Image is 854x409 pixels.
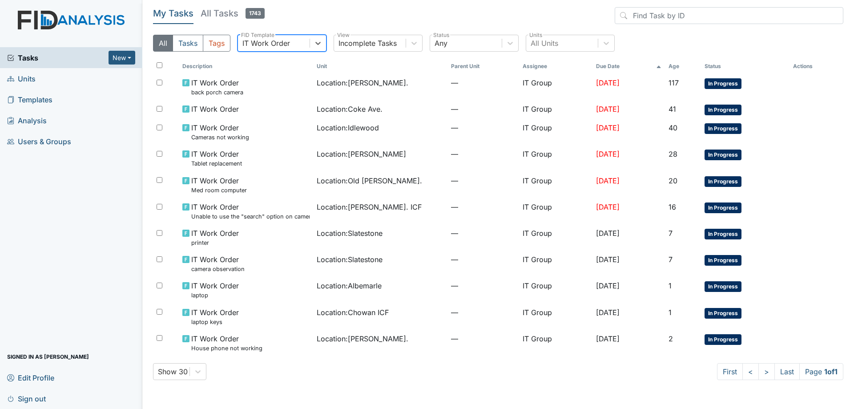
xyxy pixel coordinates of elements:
td: IT Group [519,224,592,251]
a: < [742,363,759,380]
span: — [451,333,516,344]
td: IT Group [519,251,592,277]
span: [DATE] [596,105,620,113]
span: 1 [669,281,672,290]
th: Actions [790,59,834,74]
span: Templates [7,93,52,106]
span: — [451,175,516,186]
span: In Progress [705,255,741,266]
small: printer [191,239,239,247]
span: — [451,254,516,265]
small: laptop keys [191,318,239,326]
th: Assignee [519,59,592,74]
span: [DATE] [596,78,620,87]
span: Users & Groups [7,134,71,148]
button: Tasks [173,35,203,52]
span: [DATE] [596,229,620,238]
span: — [451,122,516,133]
small: back porch camera [191,88,243,97]
a: Tasks [7,53,109,63]
td: IT Group [519,330,592,356]
button: New [109,51,135,65]
h5: All Tasks [201,7,265,20]
span: IT Work Order Cameras not working [191,122,249,142]
span: [DATE] [596,202,620,211]
th: Toggle SortBy [701,59,790,74]
span: 1 [669,308,672,317]
nav: task-pagination [717,363,843,380]
span: 117 [669,78,679,87]
span: Location : Coke Ave. [317,104,383,114]
span: In Progress [705,105,741,115]
span: IT Work Order back porch camera [191,77,243,97]
span: Sign out [7,392,46,405]
th: Toggle SortBy [665,59,701,74]
td: IT Group [519,172,592,198]
strong: 1 of 1 [824,367,838,376]
div: Incomplete Tasks [338,38,397,49]
span: [DATE] [596,176,620,185]
span: — [451,228,516,239]
span: Units [7,72,36,85]
small: camera observation [191,265,245,273]
th: Toggle SortBy [313,59,447,74]
small: House phone not working [191,344,262,352]
span: Location : [PERSON_NAME]. [317,77,408,88]
td: IT Group [519,100,592,119]
span: IT Work Order House phone not working [191,333,262,352]
span: IT Work Order printer [191,228,239,247]
span: 28 [669,150,677,158]
span: Location : [PERSON_NAME]. [317,333,408,344]
span: — [451,104,516,114]
span: In Progress [705,176,741,187]
span: [DATE] [596,123,620,132]
div: All Units [531,38,558,49]
span: IT Work Order Tablet replacement [191,149,242,168]
span: [DATE] [596,255,620,264]
small: Tablet replacement [191,159,242,168]
span: In Progress [705,308,741,319]
span: IT Work Order Med room computer [191,175,247,194]
div: Type filter [153,35,230,52]
span: In Progress [705,150,741,160]
span: 7 [669,229,673,238]
span: IT Work Order camera observation [191,254,245,273]
span: — [451,307,516,318]
span: 40 [669,123,677,132]
span: IT Work Order laptop [191,280,239,300]
th: Toggle SortBy [592,59,665,74]
span: Edit Profile [7,371,54,385]
span: Location : Albemarle [317,280,382,291]
input: Find Task by ID [615,7,843,24]
span: Location : [PERSON_NAME] [317,149,406,159]
a: Last [774,363,800,380]
span: [DATE] [596,334,620,343]
small: laptop [191,291,239,300]
small: Unable to use the "search" option on cameras. [191,212,310,221]
span: Location : Slatestone [317,228,383,239]
input: Toggle All Rows Selected [157,62,162,68]
div: IT Work Order [242,38,290,49]
span: Location : Slatestone [317,254,383,265]
span: 7 [669,255,673,264]
span: Location : Idlewood [317,122,379,133]
td: IT Group [519,277,592,303]
span: In Progress [705,229,741,239]
td: IT Group [519,198,592,224]
span: In Progress [705,202,741,213]
button: Tags [203,35,230,52]
span: IT Work Order laptop keys [191,307,239,326]
th: Toggle SortBy [447,59,519,74]
span: — [451,202,516,212]
span: [DATE] [596,150,620,158]
a: First [717,363,743,380]
span: In Progress [705,123,741,134]
div: Show 30 [158,366,188,377]
span: — [451,280,516,291]
span: Analysis [7,113,47,127]
span: 16 [669,202,676,211]
span: In Progress [705,78,741,89]
small: Med room computer [191,186,247,194]
span: Signed in as [PERSON_NAME] [7,350,89,364]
